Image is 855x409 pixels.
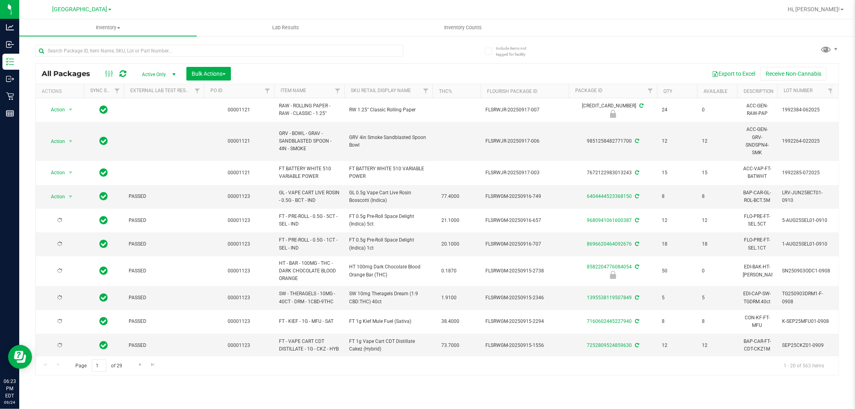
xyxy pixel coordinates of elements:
a: Filter [191,84,204,98]
span: Sync from Compliance System [639,103,644,109]
span: FT - PRE-ROLL - 0.5G - 5CT - SEL - IND [279,213,340,228]
div: FLO-PRE-FT-SEL.5CT [742,212,772,229]
span: 1992264-022025 [782,137,833,145]
span: FLSRWJR-20250917-007 [485,106,564,114]
span: FLSRWGM-20250915-2346 [485,294,564,302]
span: Sync from Compliance System [634,241,639,247]
p: 09/24 [4,399,16,405]
span: SEP25CKZ01-0909 [782,342,833,349]
span: select [66,191,76,202]
span: PASSED [129,193,199,200]
span: 18 [702,240,732,248]
span: FLSRWGM-20250916-749 [485,193,564,200]
span: FT BATTERY WHITE 510 VARIABLE POWER [349,165,428,180]
span: Inventory Counts [434,24,493,31]
a: 1395538119507849 [587,295,632,300]
span: K-SEP25MFU01-0908 [782,318,833,325]
button: Export to Excel [707,67,760,81]
span: 8 [702,318,732,325]
a: 7160602445227940 [587,318,632,324]
span: [GEOGRAPHIC_DATA] [53,6,107,13]
inline-svg: Inbound [6,40,14,48]
a: Package ID [575,88,602,93]
a: Go to the last page [147,359,159,370]
span: 5 [702,294,732,302]
span: Hi, [PERSON_NAME]! [788,6,840,12]
span: Sync from Compliance System [634,170,639,175]
span: PASSED [129,217,199,224]
span: FLSRWJR-20250917-006 [485,137,564,145]
a: Description [744,89,774,94]
a: 00001123 [228,295,251,300]
div: CON-KF-FT-MFU [742,313,772,330]
span: 1 - 20 of 563 items [777,359,831,371]
span: FT 1g Kief Mule Fuel (Sativa) [349,318,428,325]
span: FLSRWGM-20250916-657 [485,217,564,224]
a: THC% [439,89,452,94]
span: FT 0.5g Pre-Roll Space Delight (Indica) 5ct [349,213,428,228]
div: BAP-CAR-GL-ROL-BCT.5M [742,188,772,205]
span: PASSED [129,318,199,325]
a: 00001123 [228,218,251,223]
input: 1 [92,359,106,372]
span: 5-AUG25SEL01-0910 [782,217,833,224]
input: Search Package ID, Item Name, SKU, Lot or Part Number... [35,45,403,57]
span: select [66,136,76,147]
span: 21.1000 [437,215,463,226]
span: 5 [662,294,692,302]
span: 15 [662,169,692,177]
span: Sync from Compliance System [634,138,639,144]
span: Sync from Compliance System [634,318,639,324]
inline-svg: Retail [6,92,14,100]
inline-svg: Reports [6,109,14,117]
div: BAP-CAR-FT-CDT-CKZ1M [742,337,772,354]
span: 12 [662,137,692,145]
a: 00001121 [228,138,251,144]
a: 8696620464092676 [587,241,632,247]
span: 8 [662,193,692,200]
span: In Sync [100,191,108,202]
a: 00001123 [228,318,251,324]
span: 1992285-072025 [782,169,833,177]
span: 0.1870 [437,265,461,277]
span: 1992384-062025 [782,106,833,114]
span: 12 [662,217,692,224]
div: EDI-BAK-HT-[PERSON_NAME] [742,262,772,279]
span: In Sync [100,215,108,226]
span: FLSRWGM-20250916-707 [485,240,564,248]
span: GRV 4in Smoke Sandblasted Spoon Bowl [349,134,428,149]
a: External Lab Test Result [130,88,193,93]
span: PASSED [129,240,199,248]
a: Inventory [19,19,197,36]
p: 06:23 PM EDT [4,378,16,399]
span: Include items not tagged for facility [496,45,536,57]
span: 24 [662,106,692,114]
span: HT 100mg Dark Chocolate Blood Orange Bar (THC) [349,263,428,278]
span: select [66,104,76,115]
a: 00001123 [228,343,251,348]
inline-svg: Outbound [6,75,14,83]
span: PASSED [129,342,199,349]
a: Go to the next page [134,359,146,370]
a: 00001121 [228,107,251,113]
span: GL - VAPE CART LIVE ROSIN - 0.5G - BCT - IND [279,189,340,204]
span: Bulk Actions [192,71,226,77]
span: HT - BAR - 100MG - THC - DARK CHOCOLATE BLOOD ORANGE [279,260,340,283]
span: TG250903DRM1-F-0908 [782,290,833,305]
span: 18 [662,240,692,248]
a: 8582204776084054 [587,264,632,270]
a: Sku Retail Display Name [351,88,411,93]
div: 9851258482771700 [568,137,658,145]
div: ACC-GEN-RAW-PAP [742,101,772,118]
span: Sync from Compliance System [634,264,639,270]
a: 00001123 [228,241,251,247]
span: PASSED [129,267,199,275]
span: Inventory [19,24,197,31]
a: PO ID [210,88,222,93]
a: 7252809524859630 [587,343,632,348]
span: RW 1.25" Classic Rolling Paper [349,106,428,114]
a: Filter [261,84,274,98]
span: 12 [702,137,732,145]
span: 20.1000 [437,238,463,250]
div: [CREDIT_CARD_NUMBER] [568,102,658,118]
